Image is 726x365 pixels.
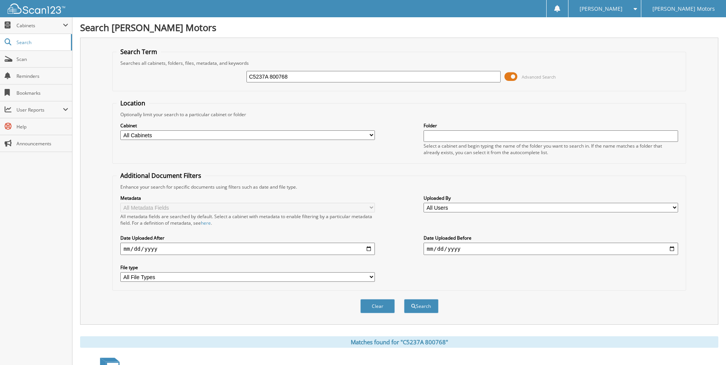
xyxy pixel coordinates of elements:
legend: Additional Document Filters [117,171,205,180]
button: Clear [360,299,395,313]
span: Search [16,39,67,46]
div: All metadata fields are searched by default. Select a cabinet with metadata to enable filtering b... [120,213,375,226]
span: Cabinets [16,22,63,29]
span: User Reports [16,107,63,113]
label: File type [120,264,375,271]
label: Uploaded By [424,195,678,201]
legend: Search Term [117,48,161,56]
span: Scan [16,56,68,62]
div: Optionally limit your search to a particular cabinet or folder [117,111,682,118]
h1: Search [PERSON_NAME] Motors [80,21,718,34]
span: Bookmarks [16,90,68,96]
label: Cabinet [120,122,375,129]
legend: Location [117,99,149,107]
span: [PERSON_NAME] [580,7,623,11]
span: Reminders [16,73,68,79]
span: [PERSON_NAME] Motors [652,7,715,11]
img: scan123-logo-white.svg [8,3,65,14]
input: end [424,243,678,255]
div: Enhance your search for specific documents using filters such as date and file type. [117,184,682,190]
label: Date Uploaded Before [424,235,678,241]
span: Announcements [16,140,68,147]
label: Folder [424,122,678,129]
a: here [201,220,211,226]
button: Search [404,299,439,313]
div: Select a cabinet and begin typing the name of the folder you want to search in. If the name match... [424,143,678,156]
span: Help [16,123,68,130]
span: Advanced Search [522,74,556,80]
div: Searches all cabinets, folders, files, metadata, and keywords [117,60,682,66]
div: Matches found for "C5237A 800768" [80,336,718,348]
input: start [120,243,375,255]
label: Date Uploaded After [120,235,375,241]
label: Metadata [120,195,375,201]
